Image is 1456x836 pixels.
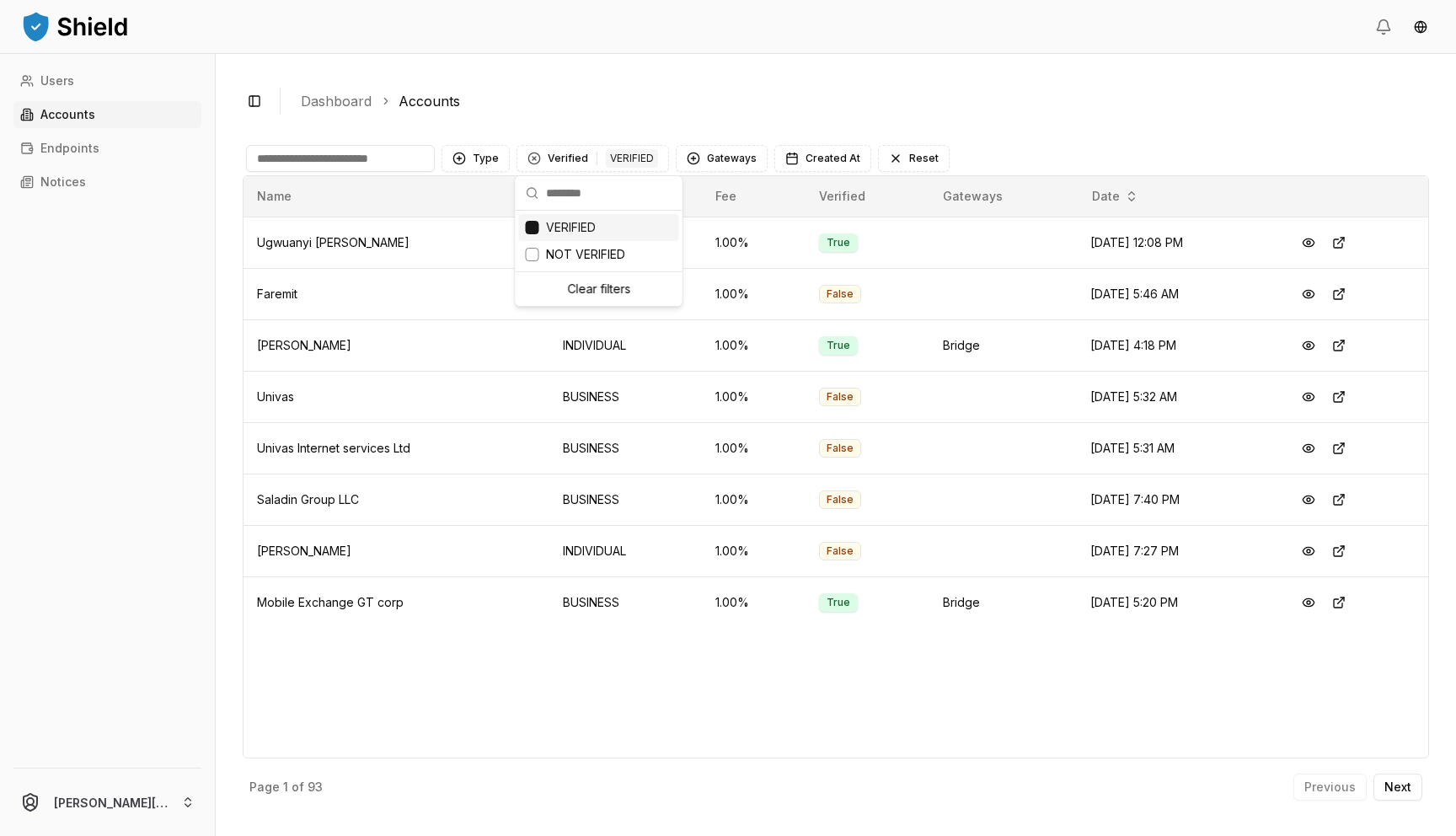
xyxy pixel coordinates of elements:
div: Suggestions [516,211,682,306]
span: 1.00 % [715,287,749,301]
span: Univas [257,389,294,404]
p: [PERSON_NAME][EMAIL_ADDRESS][DOMAIN_NAME] [54,794,168,812]
p: of [292,781,304,793]
p: Users [40,75,74,87]
span: 1.00 % [715,389,749,404]
p: Page [249,781,280,793]
a: Users [13,67,201,94]
span: 1.00 % [715,235,749,249]
button: Created At [774,145,871,172]
span: [PERSON_NAME] [257,544,351,558]
button: Type [442,145,510,172]
button: [PERSON_NAME][EMAIL_ADDRESS][DOMAIN_NAME] [7,775,208,829]
a: Accounts [13,101,201,128]
span: [DATE] 12:08 PM [1090,235,1183,249]
img: ShieldPay Logo [20,9,130,43]
span: VERIFIED [546,219,596,236]
th: Name [244,176,549,217]
td: INDIVIDUAL [549,525,702,576]
td: BUSINESS [549,474,702,525]
nav: breadcrumb [301,91,1416,111]
div: Clear Verified filter [527,152,541,165]
span: 1.00 % [715,492,749,506]
div: Clear filters [519,276,679,303]
span: 1.00 % [715,595,749,609]
span: Saladin Group LLC [257,492,359,506]
p: Endpoints [40,142,99,154]
span: Univas Internet services Ltd [257,441,410,455]
th: Gateways [929,176,1077,217]
td: BUSINESS [549,422,702,474]
span: [DATE] 5:20 PM [1090,595,1178,609]
p: Notices [40,176,86,188]
span: [DATE] 4:18 PM [1090,338,1176,352]
span: Bridge [943,338,980,352]
span: Mobile Exchange GT corp [257,595,404,609]
span: Ugwuanyi [PERSON_NAME] [257,235,409,249]
td: BUSINESS [549,576,702,628]
span: [DATE] 5:31 AM [1090,441,1175,455]
span: [PERSON_NAME] [257,338,351,352]
td: INDIVIDUAL [549,319,702,371]
th: Verified [806,176,930,217]
span: [DATE] 7:40 PM [1090,492,1180,506]
a: Accounts [399,91,460,111]
div: VERIFIED [606,149,658,168]
button: Reset filters [878,145,950,172]
span: 1.00 % [715,544,749,558]
span: Created At [806,152,860,165]
span: Bridge [943,595,980,609]
a: Dashboard [301,91,372,111]
p: 93 [308,781,323,793]
td: BUSINESS [549,371,702,422]
button: Clear Verified filterVerifiedVERIFIED [517,145,669,172]
p: Next [1384,781,1411,793]
p: 1 [283,781,288,793]
span: [DATE] 5:32 AM [1090,389,1177,404]
span: [DATE] 5:46 AM [1090,287,1179,301]
button: Date [1085,183,1145,210]
th: Fee [702,176,805,217]
span: 1.00 % [715,338,749,352]
span: Faremit [257,287,297,301]
span: 1.00 % [715,441,749,455]
button: Next [1373,774,1422,801]
span: NOT VERIFIED [546,246,625,263]
button: Gateways [676,145,768,172]
p: Accounts [40,109,95,121]
span: [DATE] 7:27 PM [1090,544,1179,558]
a: Endpoints [13,135,201,162]
a: Notices [13,169,201,196]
